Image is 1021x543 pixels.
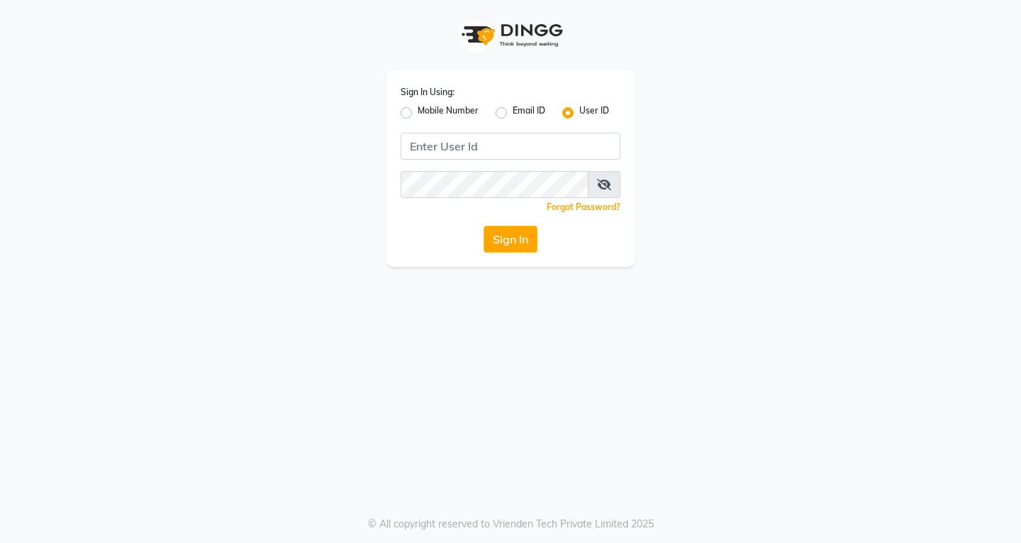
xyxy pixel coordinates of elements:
a: Forgot Password? [547,202,620,212]
button: Sign In [484,226,537,253]
input: Username [401,133,620,160]
label: Mobile Number [418,104,479,121]
label: User ID [579,104,609,121]
label: Sign In Using: [401,86,454,99]
label: Email ID [513,104,545,121]
input: Username [401,171,588,198]
img: logo1.svg [454,14,567,56]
